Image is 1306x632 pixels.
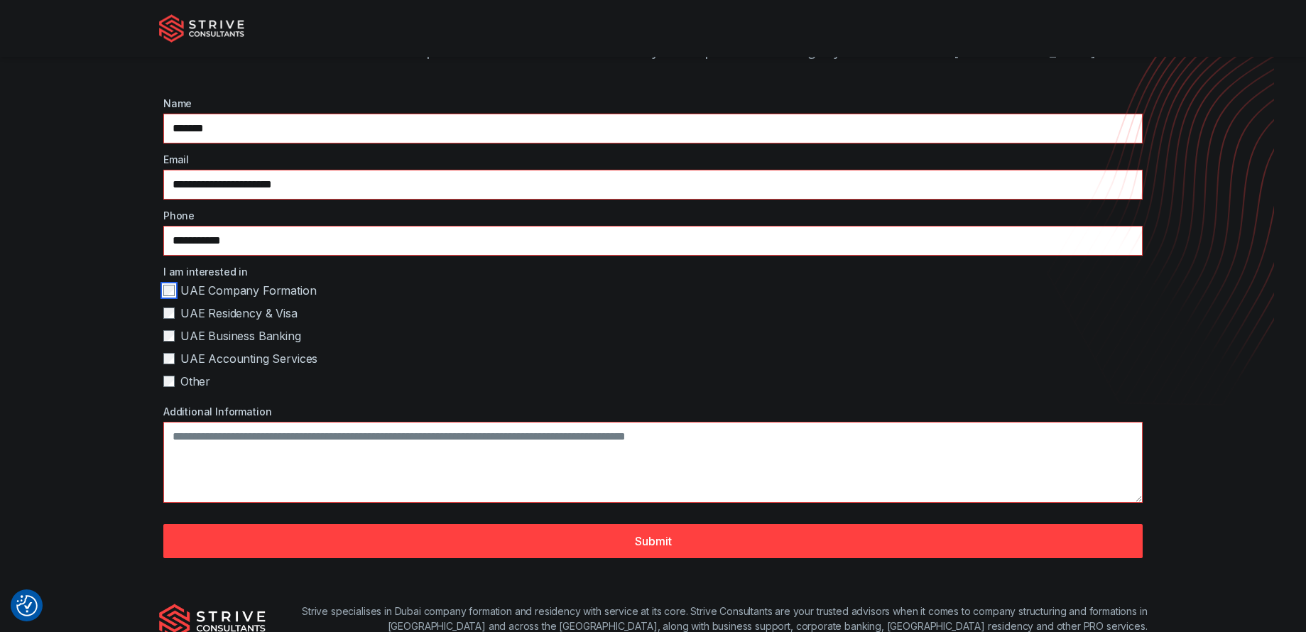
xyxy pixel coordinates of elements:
[163,285,175,296] input: UAE Company Formation
[180,373,210,390] span: Other
[16,595,38,616] button: Consent Preferences
[163,524,1143,558] button: Submit
[180,350,317,367] span: UAE Accounting Services
[163,404,1143,419] label: Additional Information
[163,376,175,387] input: Other
[163,307,175,319] input: UAE Residency & Visa
[180,327,301,344] span: UAE Business Banking
[180,282,317,299] span: UAE Company Formation
[163,152,1143,167] label: Email
[163,264,1143,279] label: I am interested in
[163,353,175,364] input: UAE Accounting Services
[163,208,1143,223] label: Phone
[16,595,38,616] img: Revisit consent button
[163,330,175,342] input: UAE Business Banking
[180,305,298,322] span: UAE Residency & Visa
[163,96,1143,111] label: Name
[159,14,244,43] img: Strive Consultants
